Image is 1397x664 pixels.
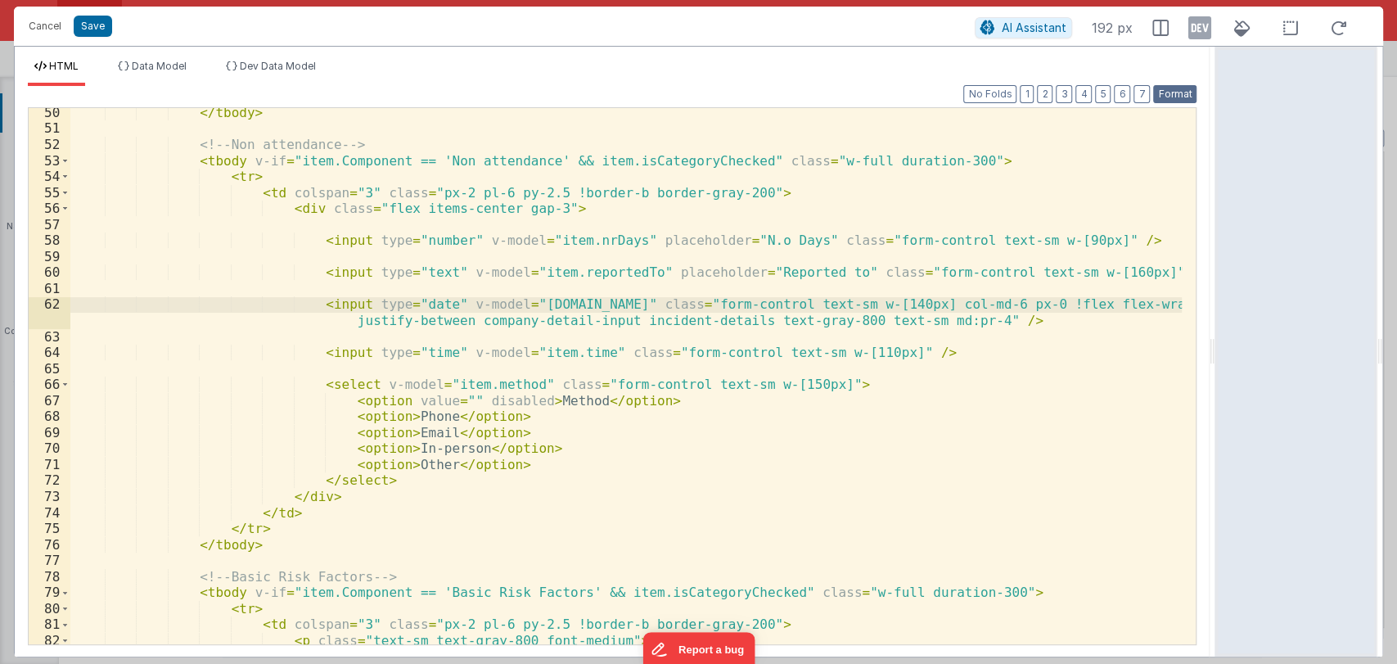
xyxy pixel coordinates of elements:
[975,17,1072,38] button: AI Assistant
[20,15,70,38] button: Cancel
[29,569,70,585] div: 78
[1056,85,1072,103] button: 3
[240,60,316,72] span: Dev Data Model
[29,489,70,505] div: 73
[29,472,70,489] div: 72
[1020,85,1034,103] button: 1
[29,281,70,297] div: 61
[29,185,70,201] div: 55
[29,585,70,601] div: 79
[29,233,70,249] div: 58
[29,296,70,328] div: 62
[29,425,70,441] div: 69
[29,137,70,153] div: 52
[29,440,70,457] div: 70
[29,105,70,121] div: 50
[1095,85,1111,103] button: 5
[29,633,70,649] div: 82
[29,505,70,522] div: 74
[1037,85,1052,103] button: 2
[29,264,70,281] div: 60
[74,16,112,37] button: Save
[29,377,70,393] div: 66
[29,120,70,137] div: 51
[29,409,70,425] div: 68
[29,249,70,265] div: 59
[29,329,70,346] div: 63
[29,361,70,377] div: 65
[1133,85,1150,103] button: 7
[132,60,187,72] span: Data Model
[29,169,70,185] div: 54
[29,617,70,633] div: 81
[963,85,1016,103] button: No Folds
[29,537,70,553] div: 76
[1092,18,1133,38] span: 192 px
[49,60,79,72] span: HTML
[1114,85,1130,103] button: 6
[29,201,70,217] div: 56
[29,393,70,409] div: 67
[29,601,70,617] div: 80
[29,217,70,233] div: 57
[29,553,70,569] div: 77
[29,457,70,473] div: 71
[29,521,70,537] div: 75
[1075,85,1092,103] button: 4
[1002,20,1066,34] span: AI Assistant
[29,153,70,169] div: 53
[29,345,70,361] div: 64
[1153,85,1196,103] button: Format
